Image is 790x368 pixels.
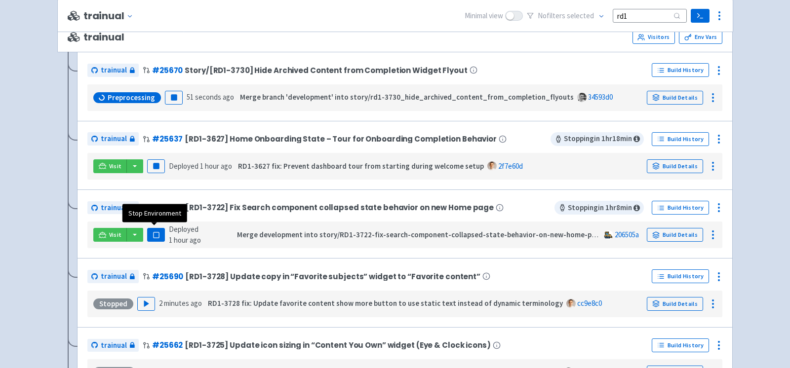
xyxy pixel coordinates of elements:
[647,91,703,105] a: Build Details
[208,298,563,308] strong: RD1-3728 fix: Update favorite content show more button to use static text instead of dynamic term...
[647,159,703,173] a: Build Details
[109,162,122,170] span: Visit
[498,161,523,171] a: 2f7e60d
[159,298,202,308] time: 2 minutes ago
[185,203,494,212] span: [RD1-3722] Fix Search component collapsed state behavior on new Home page
[200,161,232,171] time: 1 hour ago
[109,231,122,239] span: Visit
[240,92,574,102] strong: Merge branch 'development' into story/rd1-3730_hide_archived_content_from_completion_flyouts
[538,10,594,22] span: No filter s
[185,272,480,281] span: [RD1-3728] Update copy in “Favorite subjects” widget to “Favorite content”
[691,9,709,23] a: Terminal
[101,340,127,351] span: trainual
[93,159,127,173] a: Visit
[187,92,234,102] time: 51 seconds ago
[652,201,709,215] a: Build History
[615,230,639,239] a: 206505a
[567,11,594,20] span: selected
[185,341,490,349] span: [RD1-3725] Update icon sizing in “Content You Own” widget (Eye & Clock icons)
[551,132,644,146] span: Stopping in 1 hr 18 min
[87,201,139,215] a: trainual
[185,135,497,143] span: [RD1-3627] Home Onboarding State – Tour for Onboarding Completion Behavior
[152,202,183,213] a: #25660
[87,339,139,352] a: trainual
[554,201,644,215] span: Stopping in 1 hr 8 min
[108,93,155,103] span: Preprocessing
[83,10,137,22] button: trainual
[101,271,127,282] span: trainual
[101,65,127,76] span: trainual
[577,298,602,308] a: cc9e8c0
[147,159,165,173] button: Pause
[152,271,183,282] a: #25690
[152,65,183,75] a: #25670
[152,340,183,350] a: #25662
[652,269,709,283] a: Build History
[679,30,722,44] a: Env Vars
[68,32,124,43] span: trainual
[465,10,503,22] span: Minimal view
[632,30,675,44] a: Visitors
[87,132,139,146] a: trainual
[652,132,709,146] a: Build History
[93,298,133,309] div: Stopped
[87,270,139,283] a: trainual
[647,297,703,311] a: Build Details
[652,63,709,77] a: Build History
[165,91,183,105] button: Pause
[185,66,467,74] span: Story/[RD1-3730] Hide Archived Content from Completion Widget Flyout
[237,230,604,239] strong: Merge development into story/RD1-3722-fix-search-component-collapsed-state-behavior-on-new-home-page
[652,338,709,352] a: Build History
[152,134,183,144] a: #25637
[588,92,613,102] a: 34593d0
[647,228,703,242] a: Build Details
[613,9,687,22] input: Search...
[169,224,201,245] span: Deployed
[101,133,127,145] span: trainual
[169,161,232,171] span: Deployed
[87,64,139,77] a: trainual
[238,161,484,171] strong: RD1-3627 fix: Prevent dashboard tour from starting during welcome setup
[169,235,201,245] time: 1 hour ago
[93,228,127,242] a: Visit
[101,202,127,214] span: trainual
[137,297,155,311] button: Play
[147,228,165,242] button: Pause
